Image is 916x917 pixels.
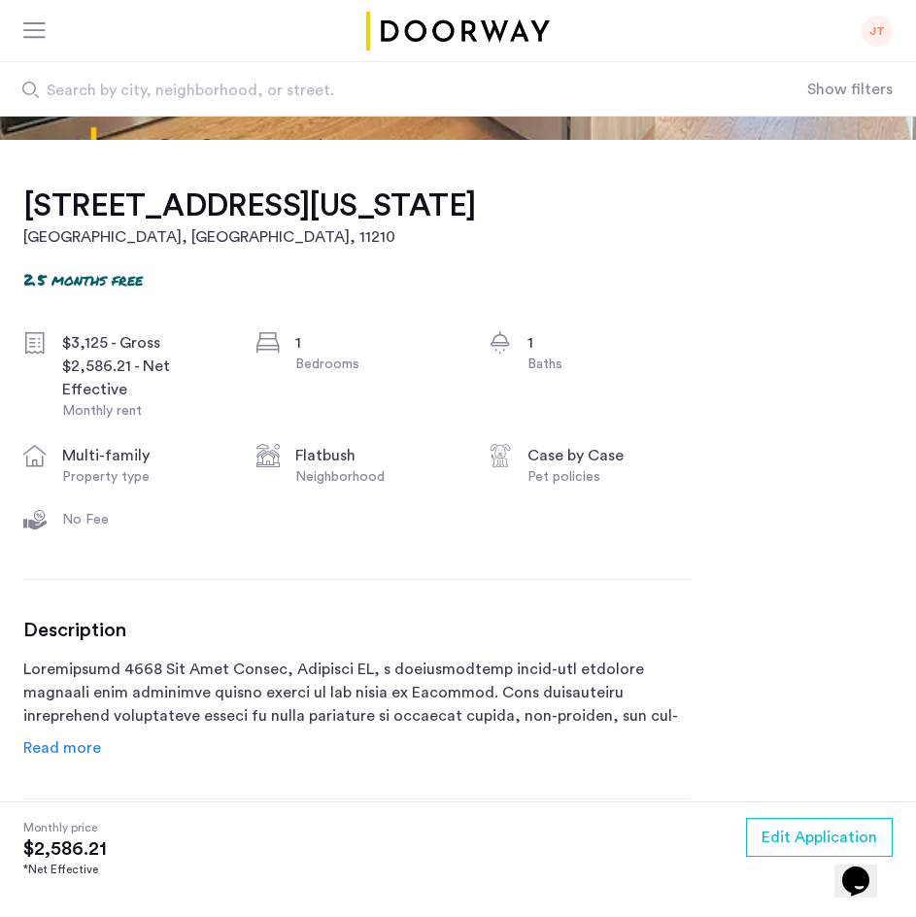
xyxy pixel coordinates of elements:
div: $2,586.21 - Net Effective [62,355,225,401]
div: $3,125 - Gross [62,331,225,355]
div: Case by Case [527,444,691,467]
span: Search by city, neighborhood, or street. [47,79,693,102]
div: Flatbush [295,444,458,467]
div: Baths [527,355,691,374]
div: 1 [295,331,458,355]
h2: [GEOGRAPHIC_DATA], [GEOGRAPHIC_DATA] , 11210 [23,225,475,249]
a: Cazamio logo [363,12,554,51]
a: Read info [23,736,101,760]
div: *Net Effective [23,861,107,878]
div: Property type [62,467,225,487]
div: No Fee [62,510,225,529]
div: Bedrooms [295,355,458,374]
img: logo [363,12,554,51]
span: Monthly price [23,818,107,837]
button: button [746,818,893,857]
p: 2.5 months free [23,268,143,290]
div: Pet policies [527,467,691,487]
div: 1 [527,331,691,355]
div: JT [862,16,893,47]
h3: Description [23,619,691,642]
a: [STREET_ADDRESS][US_STATE][GEOGRAPHIC_DATA], [GEOGRAPHIC_DATA], 11210 [23,187,475,249]
span: $2,586.21 [23,837,107,861]
div: Neighborhood [295,467,458,487]
h1: [STREET_ADDRESS][US_STATE] [23,187,475,225]
div: Monthly rent [62,401,225,421]
span: Edit Application [762,826,877,849]
p: Loremipsumd 4668 Sit Amet Consec, Adipisci EL, s doeiusmodtemp incid-utl etdolore magnaali enim a... [23,658,691,728]
span: Read more [23,740,101,756]
iframe: chat widget [834,839,897,898]
div: multi-family [62,444,225,467]
button: Show or hide filters [807,78,893,101]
